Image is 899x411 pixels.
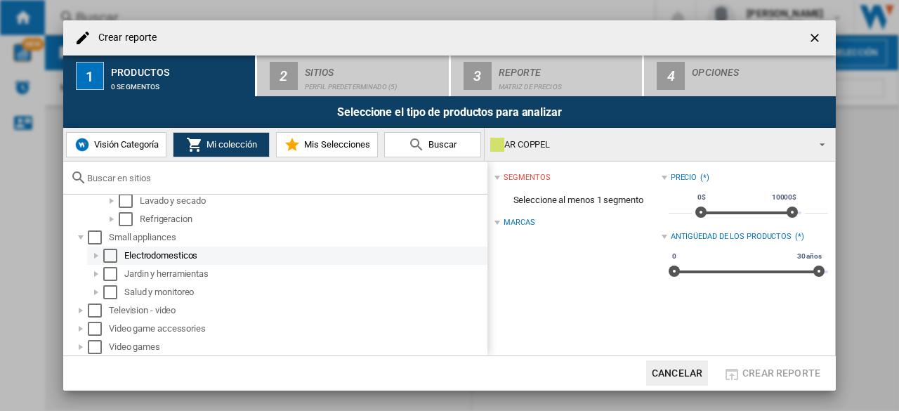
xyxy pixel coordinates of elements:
[140,212,485,226] div: Refrigeracion
[109,304,485,318] div: Television - video
[657,62,685,90] div: 4
[802,24,830,52] button: getI18NText('BUTTONS.CLOSE_DIALOG')
[88,340,109,354] md-checkbox: Select
[109,340,485,354] div: Video games
[464,62,492,90] div: 3
[425,139,457,150] span: Buscar
[504,217,534,228] div: Marcas
[499,76,637,91] div: Matriz de precios
[692,61,830,76] div: Opciones
[124,267,485,281] div: Jardin y herramientas
[795,251,824,262] span: 30 años
[76,62,104,90] div: 1
[494,187,661,214] span: Seleccione al menos 1 segmento
[66,132,166,157] button: Visión Categoría
[305,76,443,91] div: Perfil predeterminado (5)
[88,230,109,244] md-checkbox: Select
[671,231,792,242] div: Antigüedad de los productos
[91,31,157,45] h4: Crear reporte
[111,76,249,91] div: 0 segmentos
[88,322,109,336] md-checkbox: Select
[124,285,485,299] div: Salud y monitoreo
[270,62,298,90] div: 2
[499,61,637,76] div: Reporte
[63,56,256,96] button: 1 Productos 0 segmentos
[671,172,697,183] div: Precio
[103,267,124,281] md-checkbox: Select
[742,367,820,379] span: Crear reporte
[119,212,140,226] md-checkbox: Select
[103,285,124,299] md-checkbox: Select
[257,56,450,96] button: 2 Sitios Perfil predeterminado (5)
[74,136,91,153] img: wiser-icon-blue.png
[140,194,485,208] div: Lavado y secado
[301,139,370,150] span: Mis Selecciones
[670,251,678,262] span: 0
[644,56,836,96] button: 4 Opciones
[109,322,485,336] div: Video game accessories
[770,192,799,203] span: 10000$
[124,249,485,263] div: Electrodomesticos
[808,31,825,48] ng-md-icon: getI18NText('BUTTONS.CLOSE_DIALOG')
[88,304,109,318] md-checkbox: Select
[63,96,836,128] div: Seleccione el tipo de productos para analizar
[173,132,270,157] button: Mi colección
[119,194,140,208] md-checkbox: Select
[111,61,249,76] div: Productos
[305,61,443,76] div: Sitios
[103,249,124,263] md-checkbox: Select
[719,360,825,386] button: Crear reporte
[646,360,708,386] button: Cancelar
[451,56,644,96] button: 3 Reporte Matriz de precios
[87,173,480,183] input: Buscar en sitios
[109,230,485,244] div: Small appliances
[695,192,708,203] span: 0$
[203,139,257,150] span: Mi colección
[384,132,481,157] button: Buscar
[91,139,159,150] span: Visión Categoría
[504,172,550,183] div: segmentos
[490,135,807,155] div: AR COPPEL
[276,132,378,157] button: Mis Selecciones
